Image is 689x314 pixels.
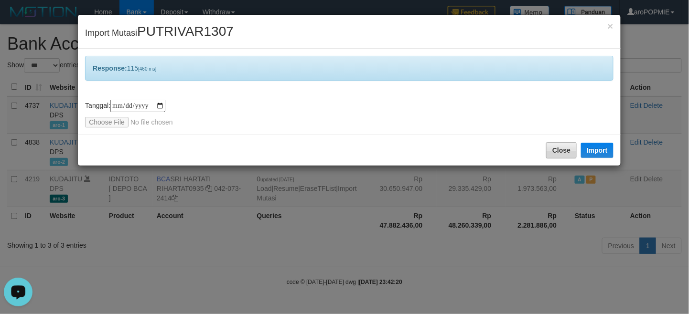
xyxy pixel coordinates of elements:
[85,100,614,127] div: Tanggal:
[608,21,614,31] button: Close
[581,143,614,158] button: Import
[93,64,127,72] b: Response:
[85,28,234,38] span: Import Mutasi
[608,21,614,31] span: ×
[85,56,614,81] div: 115
[4,4,32,32] button: Open LiveChat chat widget
[546,142,577,158] button: Close
[138,66,156,72] span: [460 ms]
[137,24,234,39] span: PUTRIVAR1307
